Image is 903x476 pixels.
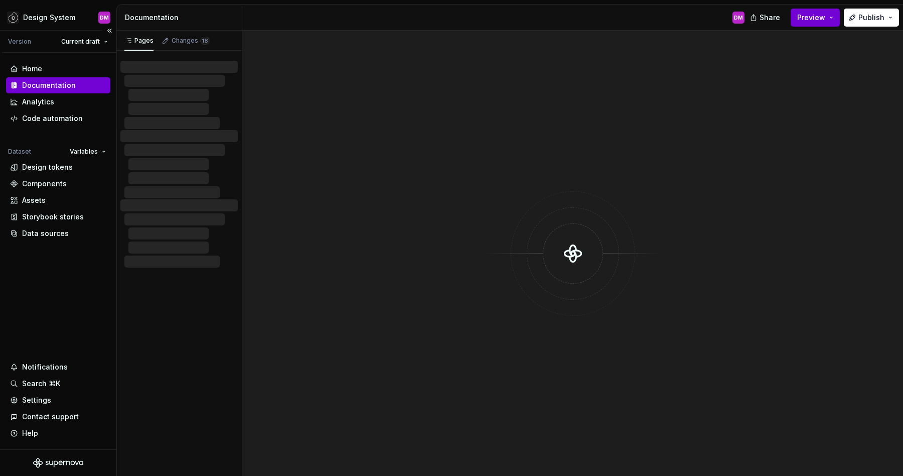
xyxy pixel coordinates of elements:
[22,80,76,90] div: Documentation
[22,64,42,74] div: Home
[6,409,110,425] button: Contact support
[6,94,110,110] a: Analytics
[22,362,68,372] div: Notifications
[200,37,210,45] span: 18
[7,12,19,24] img: f5634f2a-3c0d-4c0b-9dc3-3862a3e014c7.png
[8,38,31,46] div: Version
[23,13,75,23] div: Design System
[760,13,780,23] span: Share
[6,61,110,77] a: Home
[102,24,116,38] button: Collapse sidebar
[172,37,210,45] div: Changes
[22,412,79,422] div: Contact support
[6,209,110,225] a: Storybook stories
[100,14,109,22] div: DM
[65,145,110,159] button: Variables
[6,376,110,392] button: Search ⌘K
[22,395,51,405] div: Settings
[6,425,110,441] button: Help
[6,392,110,408] a: Settings
[70,148,98,156] span: Variables
[791,9,840,27] button: Preview
[6,192,110,208] a: Assets
[6,159,110,175] a: Design tokens
[8,148,31,156] div: Dataset
[22,428,38,438] div: Help
[6,225,110,242] a: Data sources
[745,9,787,27] button: Share
[22,228,69,239] div: Data sources
[22,379,60,389] div: Search ⌘K
[858,13,884,23] span: Publish
[22,195,46,205] div: Assets
[6,110,110,127] a: Code automation
[22,179,67,189] div: Components
[6,359,110,375] button: Notifications
[6,176,110,192] a: Components
[22,162,73,172] div: Design tokens
[61,38,100,46] span: Current draft
[2,7,114,28] button: Design SystemDM
[125,13,238,23] div: Documentation
[844,9,899,27] button: Publish
[22,212,84,222] div: Storybook stories
[734,14,743,22] div: DM
[33,458,83,468] svg: Supernova Logo
[57,35,112,49] button: Current draft
[22,97,54,107] div: Analytics
[22,113,83,124] div: Code automation
[797,13,825,23] span: Preview
[6,77,110,93] a: Documentation
[124,37,154,45] div: Pages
